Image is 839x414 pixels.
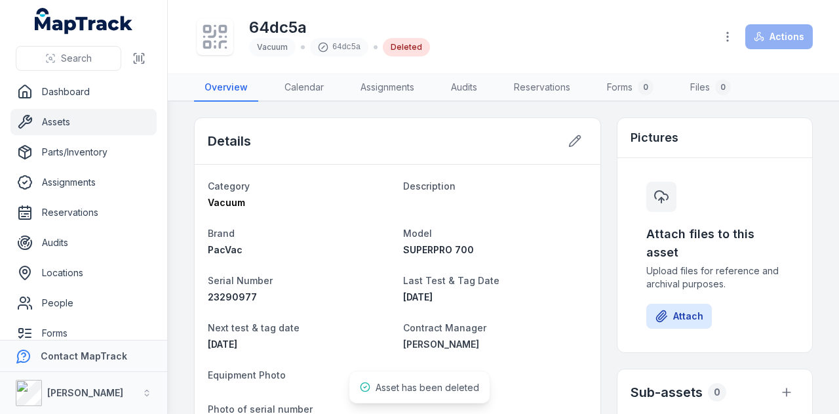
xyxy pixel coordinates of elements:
[249,17,430,38] h1: 64dc5a
[708,383,726,402] div: 0
[10,109,157,135] a: Assets
[10,260,157,286] a: Locations
[10,290,157,316] a: People
[208,132,251,150] h2: Details
[403,275,499,286] span: Last Test & Tag Date
[208,244,243,255] span: PacVac
[403,180,456,192] span: Description
[646,264,783,291] span: Upload files for reference and archival purposes.
[208,369,286,381] span: Equipment Photo
[638,79,654,95] div: 0
[715,79,731,95] div: 0
[10,320,157,346] a: Forms
[631,383,703,402] h2: Sub-assets
[503,74,581,102] a: Reservations
[208,291,257,302] span: 23290977
[631,129,678,147] h3: Pictures
[208,339,237,350] span: [DATE]
[440,74,488,102] a: Audits
[383,38,430,56] div: Deleted
[208,197,245,208] span: Vacuum
[646,225,783,262] h3: Attach files to this asset
[596,74,664,102] a: Forms0
[194,74,258,102] a: Overview
[208,275,273,286] span: Serial Number
[403,322,486,333] span: Contract Manager
[10,139,157,165] a: Parts/Inventory
[10,169,157,196] a: Assignments
[376,382,479,393] span: Asset has been deleted
[208,228,235,239] span: Brand
[208,322,300,333] span: Next test & tag date
[47,387,123,398] strong: [PERSON_NAME]
[680,74,741,102] a: Files0
[10,230,157,256] a: Audits
[61,52,92,65] span: Search
[274,74,334,102] a: Calendar
[35,8,133,34] a: MapTrack
[10,79,157,105] a: Dashboard
[41,350,127,362] strong: Contact MapTrack
[403,291,433,302] time: 3/6/2025, 12:00:00 AM
[403,291,433,302] span: [DATE]
[403,244,474,255] span: SUPERPRO 700
[10,199,157,226] a: Reservations
[350,74,425,102] a: Assignments
[257,42,288,52] span: Vacuum
[16,46,121,71] button: Search
[403,228,432,239] span: Model
[208,180,250,192] span: Category
[208,339,237,350] time: 9/6/2025, 12:00:00 AM
[646,304,712,329] button: Attach
[403,338,588,351] a: [PERSON_NAME]
[310,38,368,56] div: 64dc5a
